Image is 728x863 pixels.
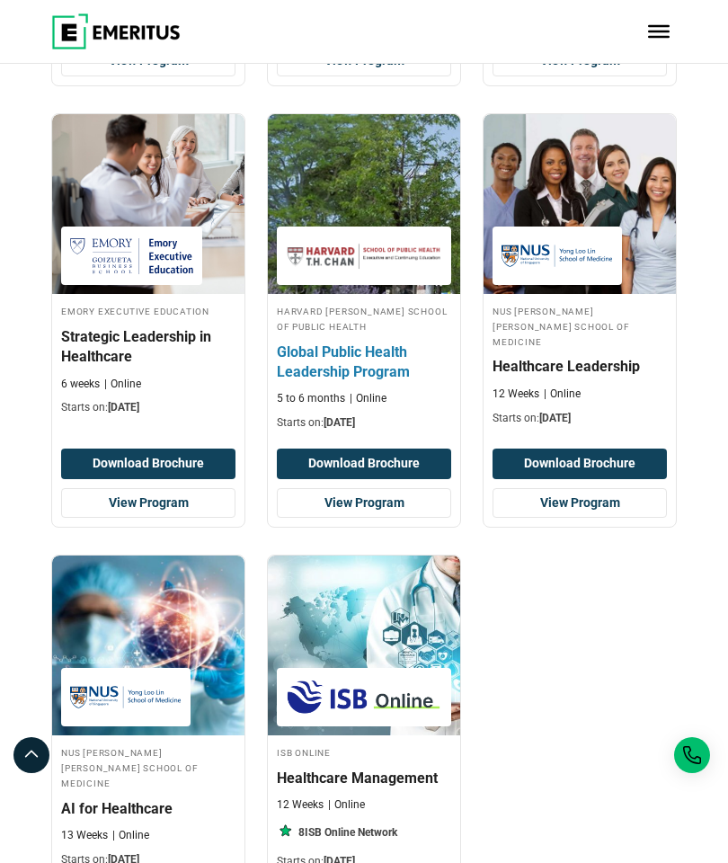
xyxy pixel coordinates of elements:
[277,303,451,334] h4: Harvard [PERSON_NAME] School of Public Health
[324,416,355,429] span: [DATE]
[493,449,667,479] button: Download Brochure
[286,236,442,276] img: Harvard T.H. Chan School of Public Health
[61,799,235,819] h4: AI for Healthcare
[648,25,670,38] button: Toggle Menu
[298,825,397,841] p: 8ISB Online Network
[277,797,324,813] p: 12 Weeks
[61,488,235,519] a: View Program
[493,387,539,402] p: 12 Weeks
[277,415,451,431] p: Starts on:
[52,114,244,424] a: Healthcare Course by Emory Executive Education - September 25, 2025 Emory Executive Education Emo...
[104,377,141,392] p: Online
[52,114,244,294] img: Strategic Leadership in Healthcare | Online Healthcare Course
[277,449,451,479] button: Download Brochure
[286,677,442,717] img: ISB Online
[350,391,386,406] p: Online
[544,387,581,402] p: Online
[61,303,235,318] h4: Emory Executive Education
[493,303,667,348] h4: NUS [PERSON_NAME] [PERSON_NAME] School of Medicine
[539,412,571,424] span: [DATE]
[70,236,193,276] img: Emory Executive Education
[268,556,460,735] img: Healthcare Management | Online Healthcare Course
[277,769,451,788] h4: Healthcare Management
[61,828,108,843] p: 13 Weeks
[268,114,460,440] a: Healthcare Course by Harvard T.H. Chan School of Public Health - September 29, 2025 Harvard T.H. ...
[277,744,451,760] h4: ISB Online
[502,236,613,276] img: NUS Yong Loo Lin School of Medicine
[484,114,676,294] img: Healthcare Leadership | Online Leadership Course
[258,105,469,303] img: Global Public Health Leadership Program | Online Healthcare Course
[277,488,451,519] a: View Program
[61,377,100,392] p: 6 weeks
[52,556,244,735] img: AI for Healthcare | Online Healthcare Course
[277,343,451,383] h4: Global Public Health Leadership Program
[277,391,345,406] p: 5 to 6 months
[493,411,667,426] p: Starts on:
[61,744,235,789] h4: NUS [PERSON_NAME] [PERSON_NAME] School of Medicine
[61,449,235,479] button: Download Brochure
[108,401,139,414] span: [DATE]
[493,488,667,519] a: View Program
[112,828,149,843] p: Online
[61,400,235,415] p: Starts on:
[70,677,182,717] img: NUS Yong Loo Lin School of Medicine
[61,327,235,368] h4: Strategic Leadership in Healthcare
[493,357,667,377] h4: Healthcare Leadership
[328,797,365,813] p: Online
[484,114,676,434] a: Leadership Course by NUS Yong Loo Lin School of Medicine - September 30, 2025 NUS Yong Loo Lin Sc...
